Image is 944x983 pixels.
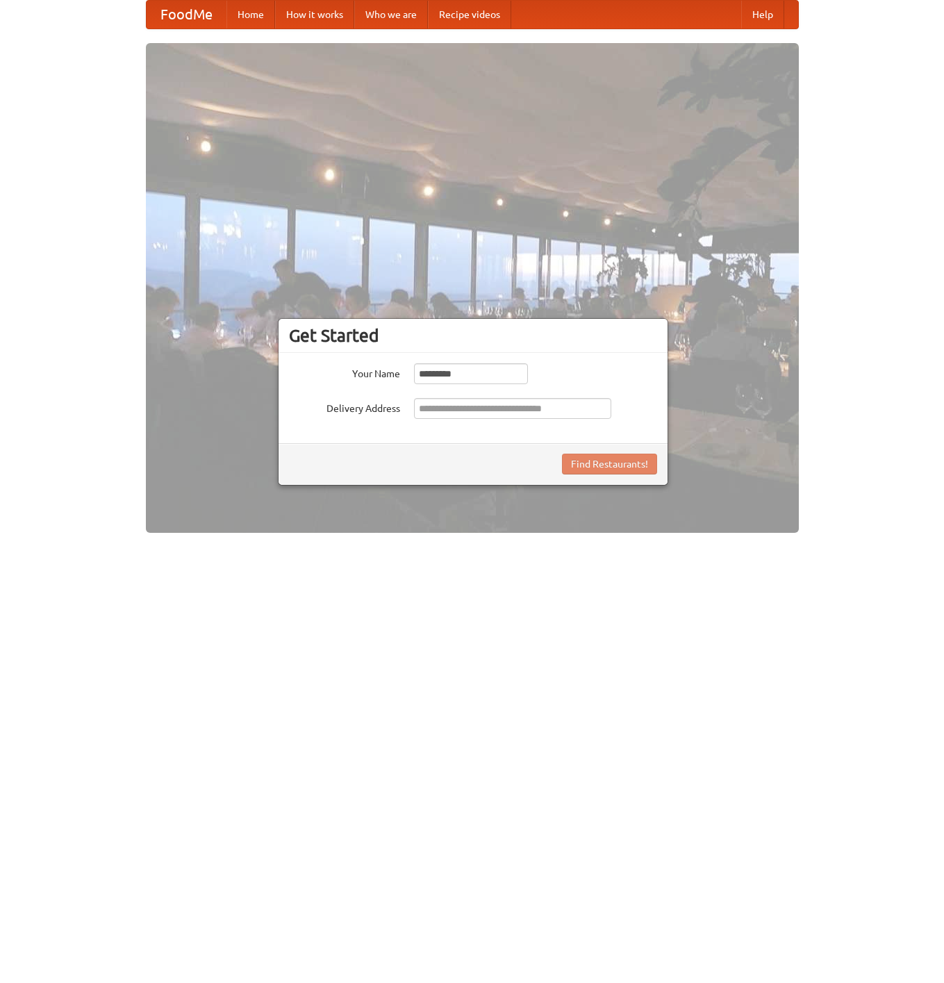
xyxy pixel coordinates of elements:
[289,363,400,381] label: Your Name
[741,1,784,28] a: Help
[428,1,511,28] a: Recipe videos
[147,1,226,28] a: FoodMe
[562,454,657,474] button: Find Restaurants!
[226,1,275,28] a: Home
[289,398,400,415] label: Delivery Address
[354,1,428,28] a: Who we are
[275,1,354,28] a: How it works
[289,325,657,346] h3: Get Started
